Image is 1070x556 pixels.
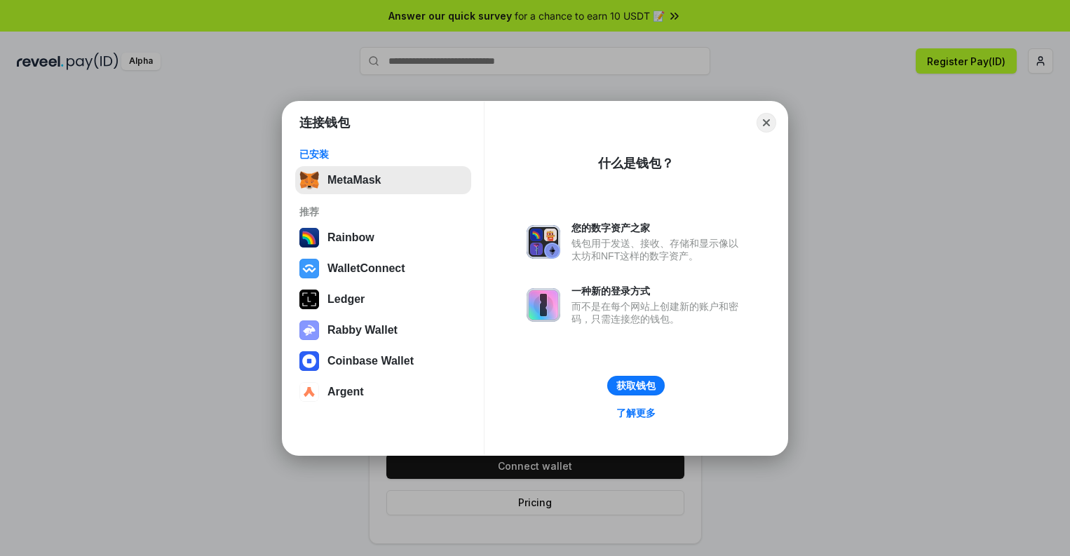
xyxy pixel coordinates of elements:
div: 获取钱包 [616,379,656,392]
img: svg+xml,%3Csvg%20xmlns%3D%22http%3A%2F%2Fwww.w3.org%2F2000%2Fsvg%22%20fill%3D%22none%22%20viewBox... [527,225,560,259]
a: 了解更多 [608,404,664,422]
div: Rabby Wallet [327,324,398,337]
button: Rabby Wallet [295,316,471,344]
img: svg+xml,%3Csvg%20width%3D%2228%22%20height%3D%2228%22%20viewBox%3D%220%200%2028%2028%22%20fill%3D... [299,382,319,402]
img: svg+xml,%3Csvg%20xmlns%3D%22http%3A%2F%2Fwww.w3.org%2F2000%2Fsvg%22%20fill%3D%22none%22%20viewBox... [527,288,560,322]
div: MetaMask [327,174,381,187]
div: 钱包用于发送、接收、存储和显示像以太坊和NFT这样的数字资产。 [571,237,745,262]
div: 已安装 [299,148,467,161]
div: 而不是在每个网站上创建新的账户和密码，只需连接您的钱包。 [571,300,745,325]
img: svg+xml,%3Csvg%20xmlns%3D%22http%3A%2F%2Fwww.w3.org%2F2000%2Fsvg%22%20width%3D%2228%22%20height%3... [299,290,319,309]
div: 推荐 [299,205,467,218]
button: Close [757,113,776,133]
button: Argent [295,378,471,406]
button: Ledger [295,285,471,313]
img: svg+xml,%3Csvg%20xmlns%3D%22http%3A%2F%2Fwww.w3.org%2F2000%2Fsvg%22%20fill%3D%22none%22%20viewBox... [299,320,319,340]
img: svg+xml,%3Csvg%20fill%3D%22none%22%20height%3D%2233%22%20viewBox%3D%220%200%2035%2033%22%20width%... [299,170,319,190]
button: 获取钱包 [607,376,665,395]
div: Rainbow [327,231,374,244]
button: MetaMask [295,166,471,194]
div: WalletConnect [327,262,405,275]
img: svg+xml,%3Csvg%20width%3D%2228%22%20height%3D%2228%22%20viewBox%3D%220%200%2028%2028%22%20fill%3D... [299,259,319,278]
div: 了解更多 [616,407,656,419]
div: 您的数字资产之家 [571,222,745,234]
button: WalletConnect [295,255,471,283]
button: Rainbow [295,224,471,252]
img: svg+xml,%3Csvg%20width%3D%2228%22%20height%3D%2228%22%20viewBox%3D%220%200%2028%2028%22%20fill%3D... [299,351,319,371]
div: Coinbase Wallet [327,355,414,367]
div: 一种新的登录方式 [571,285,745,297]
div: 什么是钱包？ [598,155,674,172]
h1: 连接钱包 [299,114,350,131]
img: svg+xml,%3Csvg%20width%3D%22120%22%20height%3D%22120%22%20viewBox%3D%220%200%20120%20120%22%20fil... [299,228,319,248]
div: Ledger [327,293,365,306]
div: Argent [327,386,364,398]
button: Coinbase Wallet [295,347,471,375]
